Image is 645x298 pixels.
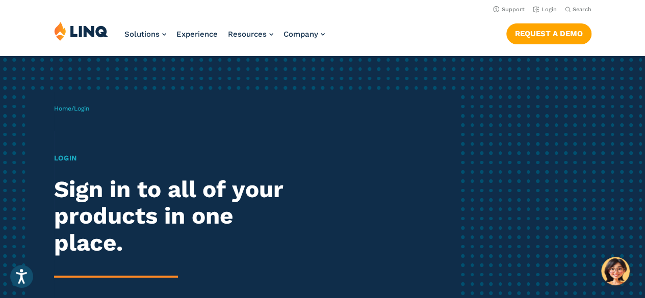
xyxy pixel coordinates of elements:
button: Hello, have a question? Let’s chat. [601,257,630,285]
span: Login [74,105,89,112]
span: / [54,105,89,112]
span: Resources [228,30,267,39]
button: Open Search Bar [565,6,591,13]
a: Request a Demo [506,23,591,44]
a: Login [533,6,557,13]
nav: Primary Navigation [124,21,325,55]
h1: Login [54,153,302,164]
span: Solutions [124,30,160,39]
a: Resources [228,30,273,39]
img: LINQ | K‑12 Software [54,21,108,41]
nav: Button Navigation [506,21,591,44]
span: Company [283,30,318,39]
h2: Sign in to all of your products in one place. [54,176,302,257]
a: Solutions [124,30,166,39]
a: Support [493,6,525,13]
a: Company [283,30,325,39]
a: Experience [176,30,218,39]
a: Home [54,105,71,112]
span: Search [573,6,591,13]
